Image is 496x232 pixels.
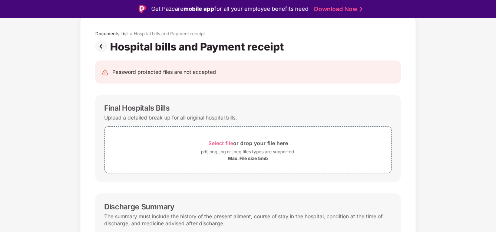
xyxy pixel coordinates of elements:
span: Select file [208,140,233,146]
img: svg+xml;base64,PHN2ZyB4bWxucz0iaHR0cDovL3d3dy53My5vcmcvMjAwMC9zdmciIHdpZHRoPSIyNCIgaGVpZ2h0PSIyNC... [101,69,109,76]
div: Discharge Summary [104,202,175,211]
div: Final Hospitals Bills [104,104,169,112]
img: svg+xml;base64,PHN2ZyBpZD0iUHJldi0zMngzMiIgeG1sbnM9Imh0dHA6Ly93d3cudzMub3JnLzIwMDAvc3ZnIiB3aWR0aD... [95,40,110,52]
div: > [129,31,132,37]
div: Documents List [95,31,128,37]
div: Hospital bills and Payment receipt [110,40,287,53]
div: The summary must include the history of the present ailment, course of stay in the hospital, cond... [104,211,392,228]
div: Upload a detailed break up for all original hospital bills. [104,112,237,122]
div: Max. File size 5mb [228,156,268,161]
div: Hospital bills and Payment receipt [134,31,205,37]
div: pdf, png, jpg or jpeg files types are supported. [201,148,295,156]
div: or drop your file here [208,138,288,148]
div: Password protected files are not accepted [112,68,216,76]
span: Select fileor drop your file herepdf, png, jpg or jpeg files types are supported.Max. File size 5mb [105,132,391,167]
a: Download Now [314,5,360,13]
img: Logo [139,5,146,13]
img: Stroke [360,5,363,13]
strong: mobile app [183,5,214,12]
div: Get Pazcare for all your employee benefits need [151,4,308,13]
